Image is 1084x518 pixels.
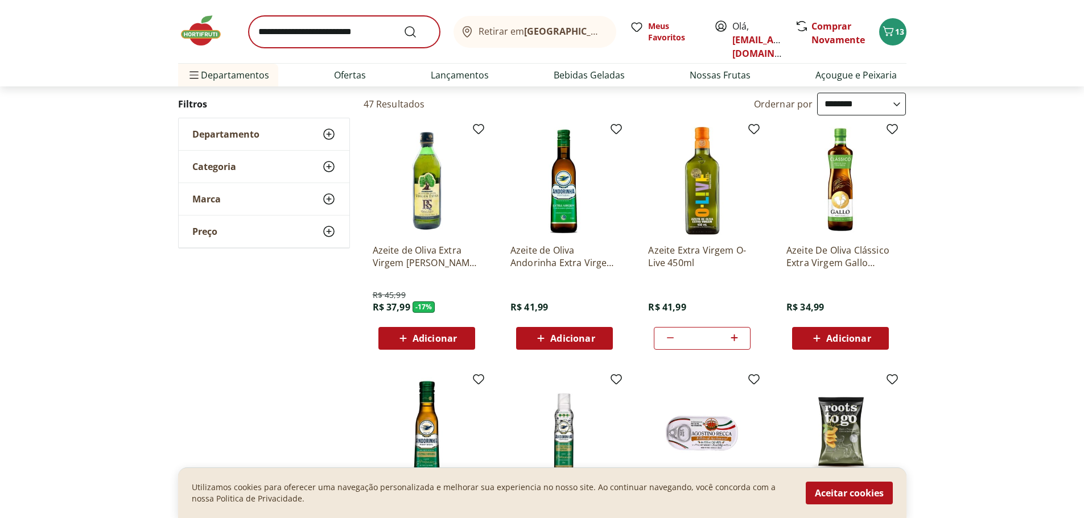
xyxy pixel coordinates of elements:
img: Azeite de Oliva Andorinha Extra Virgem 500ml [510,127,619,235]
span: Adicionar [826,334,871,343]
span: - 17 % [413,301,435,313]
img: File de Anchova em Azeite Oliva Agostino Recca 50g [648,377,756,485]
button: Retirar em[GEOGRAPHIC_DATA]/[GEOGRAPHIC_DATA] [454,16,616,48]
a: Açougue e Peixaria [815,68,897,82]
button: Marca [179,183,349,215]
span: Retirar em [479,26,604,36]
span: Meus Favoritos [648,20,700,43]
h2: Filtros [178,93,350,115]
button: Adicionar [378,327,475,350]
span: Preço [192,226,217,237]
span: Olá, [732,19,783,60]
a: Lançamentos [431,68,489,82]
input: search [249,16,440,48]
a: Azeite de Oliva Extra Virgem [PERSON_NAME] 500ml [373,244,481,269]
span: Marca [192,193,221,205]
span: Adicionar [550,334,595,343]
a: Azeite De Oliva Clássico Extra Virgem Gallo 500Ml [786,244,895,269]
button: Menu [187,61,201,89]
button: Categoria [179,151,349,183]
button: Departamento [179,118,349,150]
span: R$ 37,99 [373,301,410,313]
label: Ordernar por [754,98,813,110]
a: Bebidas Geladas [554,68,625,82]
button: Preço [179,216,349,247]
img: Hortifruti [178,14,235,48]
a: Comprar Novamente [811,20,865,46]
img: Azeite de Oliva Extra Virgem Andorinha 250ml [373,377,481,485]
span: Adicionar [413,334,457,343]
a: Ofertas [334,68,366,82]
a: Meus Favoritos [630,20,700,43]
span: R$ 41,99 [510,301,548,313]
span: Categoria [192,161,236,172]
button: Carrinho [879,18,906,45]
span: R$ 34,99 [786,301,824,313]
h2: 47 Resultados [364,98,425,110]
b: [GEOGRAPHIC_DATA]/[GEOGRAPHIC_DATA] [524,25,716,38]
span: 13 [895,26,904,37]
img: Chips de Batata Doce Azeite e Manjericão Roots to Go 45g [786,377,895,485]
img: Azeite Extra Virgem Spray Andorinha 200ml [510,377,619,485]
span: Departamentos [187,61,269,89]
a: Nossas Frutas [690,68,751,82]
span: R$ 41,99 [648,301,686,313]
button: Adicionar [792,327,889,350]
span: Departamento [192,129,259,140]
a: Azeite Extra Virgem O-Live 450ml [648,244,756,269]
img: Azeite de Oliva Extra Virgem Rafael Salgado 500ml [373,127,481,235]
a: [EMAIL_ADDRESS][DOMAIN_NAME] [732,34,811,60]
a: Azeite de Oliva Andorinha Extra Virgem 500ml [510,244,619,269]
p: Utilizamos cookies para oferecer uma navegação personalizada e melhorar sua experiencia no nosso ... [192,482,792,504]
button: Submit Search [403,25,431,39]
button: Aceitar cookies [806,482,893,504]
button: Adicionar [516,327,613,350]
img: Azeite Extra Virgem O-Live 450ml [648,127,756,235]
img: Azeite De Oliva Clássico Extra Virgem Gallo 500Ml [786,127,895,235]
span: R$ 45,99 [373,289,406,301]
